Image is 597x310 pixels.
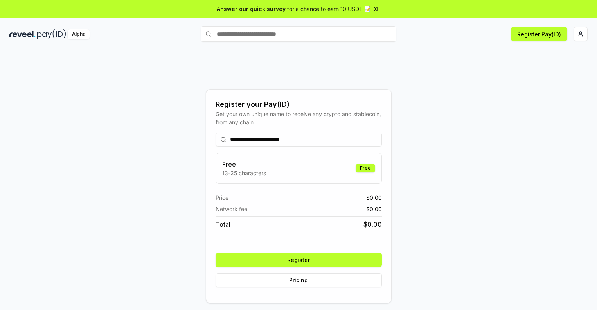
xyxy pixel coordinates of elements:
[216,110,382,126] div: Get your own unique name to receive any crypto and stablecoin, from any chain
[222,169,266,177] p: 13-25 characters
[222,159,266,169] h3: Free
[217,5,286,13] span: Answer our quick survey
[366,194,382,202] span: $ 0.00
[287,5,371,13] span: for a chance to earn 10 USDT 📝
[511,27,567,41] button: Register Pay(ID)
[216,253,382,267] button: Register
[216,194,228,202] span: Price
[9,29,36,39] img: reveel_dark
[216,205,247,213] span: Network fee
[216,273,382,287] button: Pricing
[356,164,375,172] div: Free
[216,99,382,110] div: Register your Pay(ID)
[68,29,90,39] div: Alpha
[363,220,382,229] span: $ 0.00
[37,29,66,39] img: pay_id
[216,220,230,229] span: Total
[366,205,382,213] span: $ 0.00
